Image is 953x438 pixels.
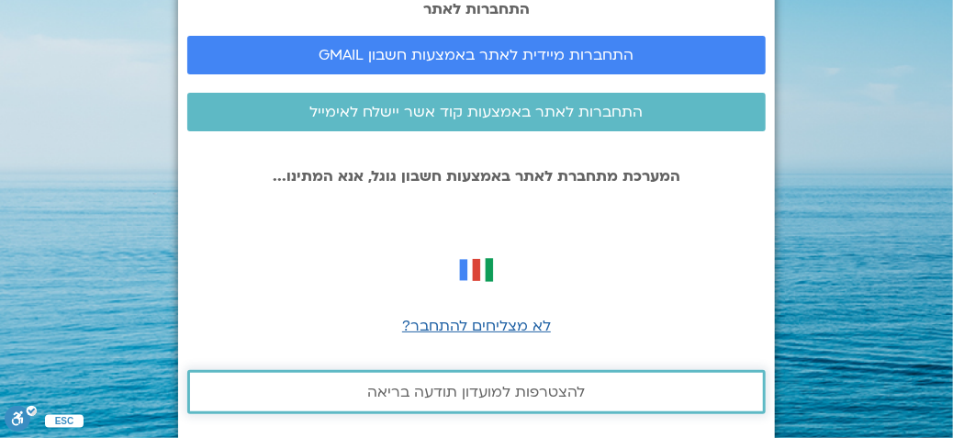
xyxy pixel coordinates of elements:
span: התחברות לאתר באמצעות קוד אשר יישלח לאימייל [310,104,644,120]
p: המערכת מתחברת לאתר באמצעות חשבון גוגל, אנא המתינו... [187,168,766,185]
span: התחברות מיידית לאתר באמצעות חשבון GMAIL [320,47,634,63]
a: לא מצליחים להתחבר? [402,316,551,336]
a: התחברות מיידית לאתר באמצעות חשבון GMAIL [187,36,766,74]
a: התחברות לאתר באמצעות קוד אשר יישלח לאימייל [187,93,766,131]
a: להצטרפות למועדון תודעה בריאה [187,370,766,414]
h2: התחברות לאתר [187,1,766,17]
span: להצטרפות למועדון תודעה בריאה [368,384,586,400]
